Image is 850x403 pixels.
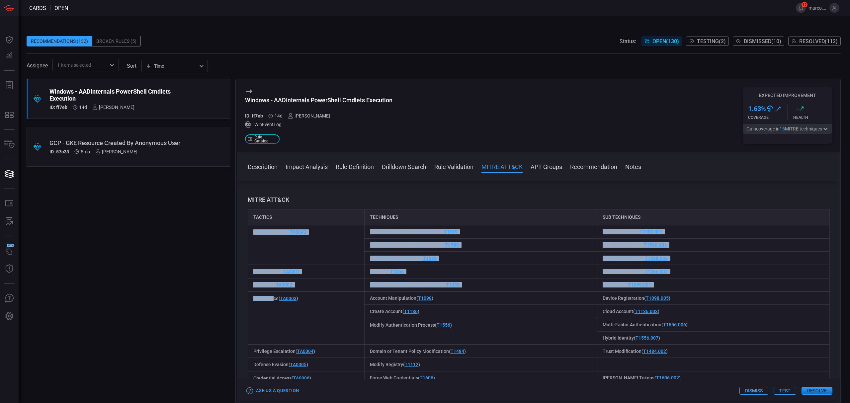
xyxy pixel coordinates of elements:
[733,37,784,46] button: Dismissed(10)
[390,269,404,274] a: T1566
[1,107,17,123] button: MITRE - Detection Posture
[370,362,420,367] span: Modify Registry ( )
[405,362,418,367] a: T1112
[743,124,832,134] button: Gaincoverage in16MITRE techniques
[370,229,459,234] span: Gather Victim Identity Information ( )
[290,362,306,367] a: TA0005
[437,322,450,328] a: T1556
[253,229,308,235] span: Reconnaissance ( )
[27,62,48,69] span: Assignee
[1,290,17,306] button: Ask Us A Question
[49,88,182,102] div: Windows - AADInternals PowerShell Cmdlets Execution
[283,269,299,274] a: TA0001
[364,209,597,225] div: Techniques
[280,296,297,301] a: TA0003
[54,5,68,11] span: open
[603,375,681,380] span: [PERSON_NAME] Tokens ( )
[788,37,841,46] button: Resolved(112)
[288,113,330,119] div: [PERSON_NAME]
[27,36,92,46] div: Recommendations (132)
[434,162,473,170] button: Rule Validation
[253,296,298,301] span: Persistence ( )
[245,386,300,396] button: Ask Us a Question
[1,196,17,211] button: Rule Catalog
[253,282,294,287] span: Execution ( )
[643,349,666,354] a: T1484.002
[774,387,796,395] button: Test
[253,362,308,367] span: Defense Evasion ( )
[645,269,668,274] a: T1566.002
[625,162,641,170] button: Notes
[796,3,806,13] button: 15
[370,295,433,301] span: Account Manipulation ( )
[656,375,679,380] a: T1606.002
[1,77,17,93] button: Reports
[802,2,807,7] span: 15
[603,322,688,327] span: Multi-Factor Authentication ( )
[370,349,466,354] span: Domain or Tenant Policy Modification ( )
[808,5,827,11] span: marco.[PERSON_NAME]
[245,121,392,128] div: WinEventLog
[290,229,306,235] a: TA0043
[127,63,136,69] label: sort
[739,387,768,395] button: Dismiss
[423,256,437,261] a: T1598
[603,269,669,274] span: Spearphishing Link ( )
[799,38,838,44] span: Resolved ( 112 )
[1,243,17,259] button: Wingman
[92,36,141,46] div: Broken Rules (5)
[780,126,785,131] span: 16
[603,349,668,354] span: Trust Modification ( )
[802,387,832,395] button: Resolve
[382,162,426,170] button: Drilldown Search
[297,349,313,354] a: TA0004
[644,242,667,248] a: T1590.001
[49,149,69,154] h5: ID: 57c23
[1,261,17,277] button: Threat Intelligence
[418,295,432,301] a: T1098
[481,162,523,170] button: MITRE ATT&CK
[620,38,636,44] span: Status:
[81,149,90,154] span: Mar 17, 2025 10:05 AM
[451,349,464,354] a: T1484
[92,105,134,110] div: [PERSON_NAME]
[49,105,67,110] h5: ID: ff7eb
[793,115,833,120] div: Health
[29,5,46,11] span: Cards
[146,63,197,69] div: Time
[1,32,17,48] button: Dashboard
[248,196,830,204] h3: MITRE ATT&CK
[248,162,278,170] button: Description
[743,93,832,98] h5: Expected Improvement
[597,209,830,225] div: Sub Techniques
[603,309,659,314] span: Cloud Account ( )
[248,209,364,225] div: Tactics
[420,375,433,380] a: T1606
[107,60,117,70] button: Open
[603,282,653,287] span: PowerShell ( )
[635,309,658,314] a: T1136.003
[444,229,458,234] a: T1589
[404,309,418,314] a: T1136
[79,105,87,110] span: Aug 05, 2025 7:03 AM
[570,162,617,170] button: Recommendation
[1,48,17,64] button: Detections
[748,105,766,113] h3: 1.63 %
[253,375,311,381] span: Credential Access ( )
[628,282,651,287] a: T1059.001
[652,38,679,44] span: Open ( 130 )
[254,135,277,143] span: Rule Catalog
[603,229,664,234] span: Email Addresses ( )
[1,308,17,324] button: Preferences
[49,139,182,146] div: GCP - GKE Resource Created By Anonymous User
[57,62,91,68] span: 1 Items selected
[646,295,669,301] a: T1098.005
[641,37,682,46] button: Open(130)
[603,242,668,248] span: Domain Properties ( )
[275,113,283,119] span: Aug 05, 2025 7:03 AM
[245,113,263,119] h5: ID: ff7eb
[370,282,461,287] span: Command and Scripting Interpreter ( )
[603,256,669,261] span: Spearphishing Link ( )
[276,282,292,287] a: TA0002
[253,349,315,354] span: Privilege Escalation ( )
